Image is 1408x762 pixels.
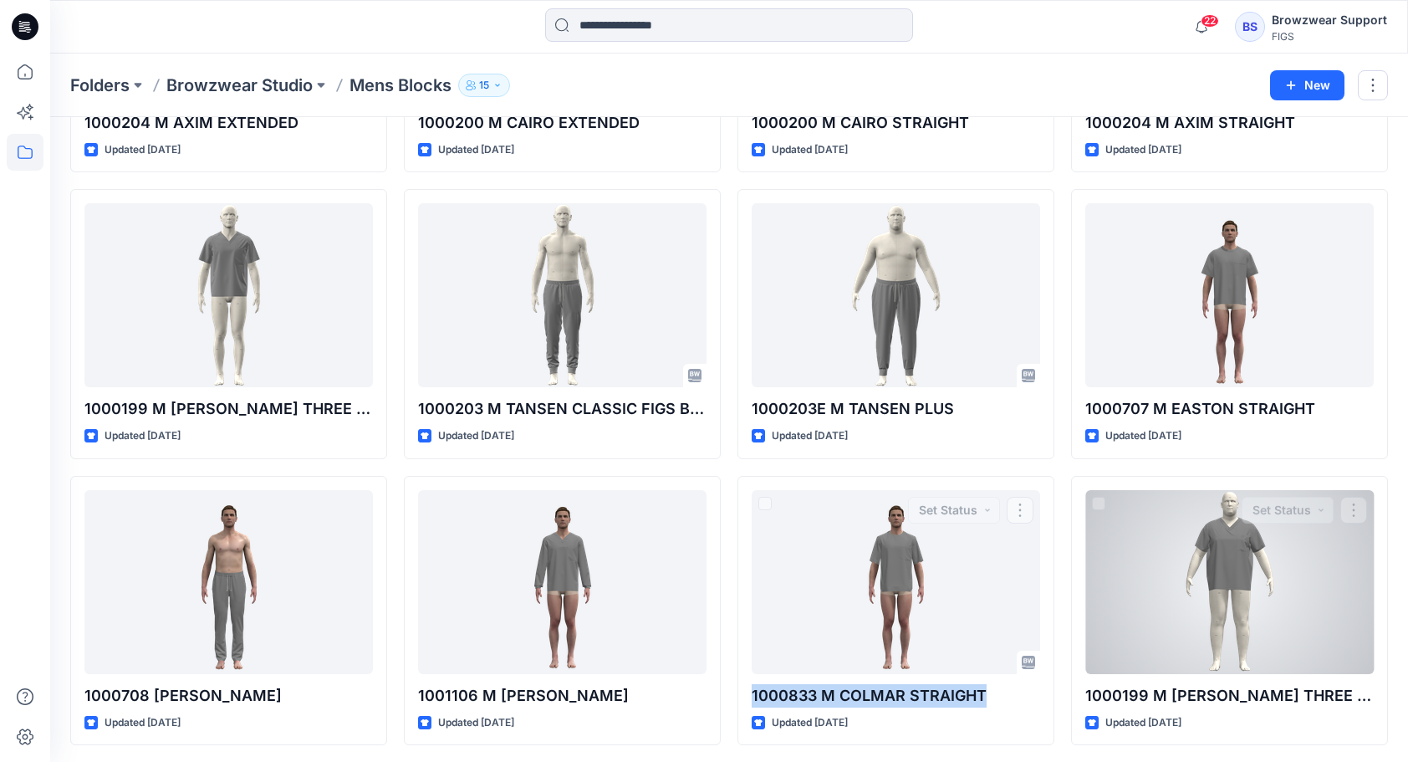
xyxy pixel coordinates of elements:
[105,141,181,159] p: Updated [DATE]
[752,490,1040,674] a: 1000833 M COLMAR STRAIGHT
[1270,70,1344,100] button: New
[84,490,373,674] a: 1000708 M LLOYD STRAIGHT
[84,397,373,421] p: 1000199 M [PERSON_NAME] THREE POCKET BASE
[418,203,707,387] a: 1000203 M TANSEN CLASSIC FIGS BASE SIZE
[84,111,373,135] p: 1000204 M AXIM EXTENDED
[84,684,373,708] p: 1000708 [PERSON_NAME]
[1085,111,1374,135] p: 1000204 M AXIM STRAIGHT
[105,714,181,732] p: Updated [DATE]
[772,141,848,159] p: Updated [DATE]
[1085,397,1374,421] p: 1000707 M EASTON STRAIGHT
[105,427,181,445] p: Updated [DATE]
[772,427,848,445] p: Updated [DATE]
[349,74,451,97] p: Mens Blocks
[1272,10,1387,30] div: Browzwear Support
[1201,14,1219,28] span: 22
[1105,714,1181,732] p: Updated [DATE]
[1085,203,1374,387] a: 1000707 M EASTON STRAIGHT
[752,684,1040,708] p: 1000833 M COLMAR STRAIGHT
[418,397,707,421] p: 1000203 M TANSEN CLASSIC FIGS BASE SIZE
[84,203,373,387] a: 1000199 M LEON THREE POCKET BASE
[458,74,510,97] button: 15
[166,74,313,97] a: Browzwear Studio
[1105,427,1181,445] p: Updated [DATE]
[772,714,848,732] p: Updated [DATE]
[752,203,1040,387] a: 1000203E M TANSEN PLUS
[752,397,1040,421] p: 1000203E M TANSEN PLUS
[1272,30,1387,43] div: FIGS
[418,490,707,674] a: 1001106 M LS LEON STRAIGHT
[418,111,707,135] p: 1000200 M CAIRO EXTENDED
[70,74,130,97] a: Folders
[438,427,514,445] p: Updated [DATE]
[479,76,489,95] p: 15
[1085,490,1374,674] a: 1000199 M LEON THREE POCKET PLUS
[752,111,1040,135] p: 1000200 M CAIRO STRAIGHT
[1235,12,1265,42] div: BS
[418,684,707,708] p: 1001106 M [PERSON_NAME]
[438,714,514,732] p: Updated [DATE]
[438,141,514,159] p: Updated [DATE]
[1105,141,1181,159] p: Updated [DATE]
[1085,684,1374,708] p: 1000199 M [PERSON_NAME] THREE POCKET PLUS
